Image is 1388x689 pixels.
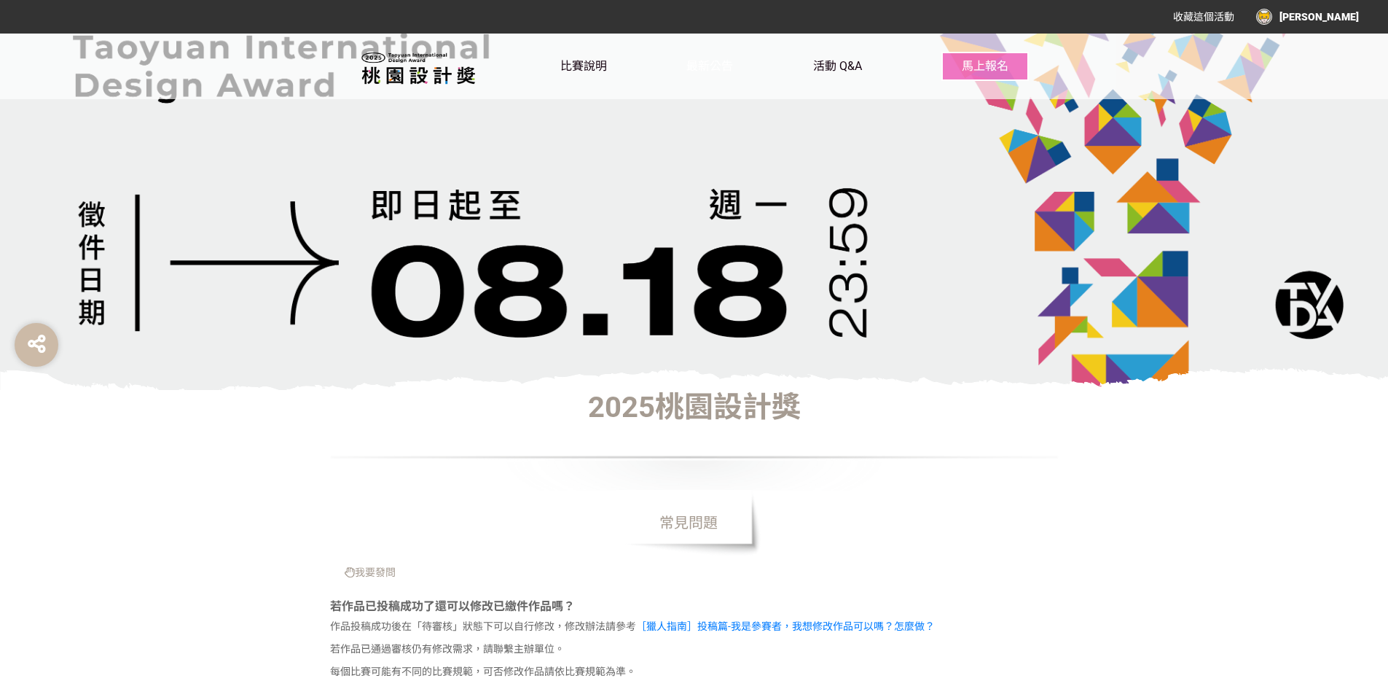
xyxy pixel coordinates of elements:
[330,390,1059,491] h1: 2025桃園設計獎
[636,620,935,632] a: ［獵人指南］投稿篇-我是參賽者，我想修改作品可以嗎？怎麼做？
[560,59,607,73] span: 比賽說明
[616,490,761,556] span: 常見問題
[686,59,733,73] span: 最新公告
[359,49,477,85] img: 2025桃園設計獎
[330,664,1059,680] p: 每個比賽可能有不同的比賽規範，可否修改作品請依比賽規範為準。
[813,34,862,99] a: 活動 Q&A
[355,561,396,583] span: 我要發問
[1173,11,1234,23] span: 收藏這個活動
[330,619,1059,634] p: 作品投稿成功後在「待審核」狀態下可以自行修改，修改辦法請參考
[560,34,607,99] a: 比賽說明
[941,52,1029,81] button: 馬上報名
[686,34,733,99] a: 最新公告
[330,642,1059,657] p: 若作品已通過審核仍有修改需求，請聯繫主辦單位。
[330,598,1059,615] div: 若作品已投稿成功了還可以修改已繳件作品嗎？
[813,59,862,73] span: 活動 Q&A
[962,59,1008,73] span: 馬上報名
